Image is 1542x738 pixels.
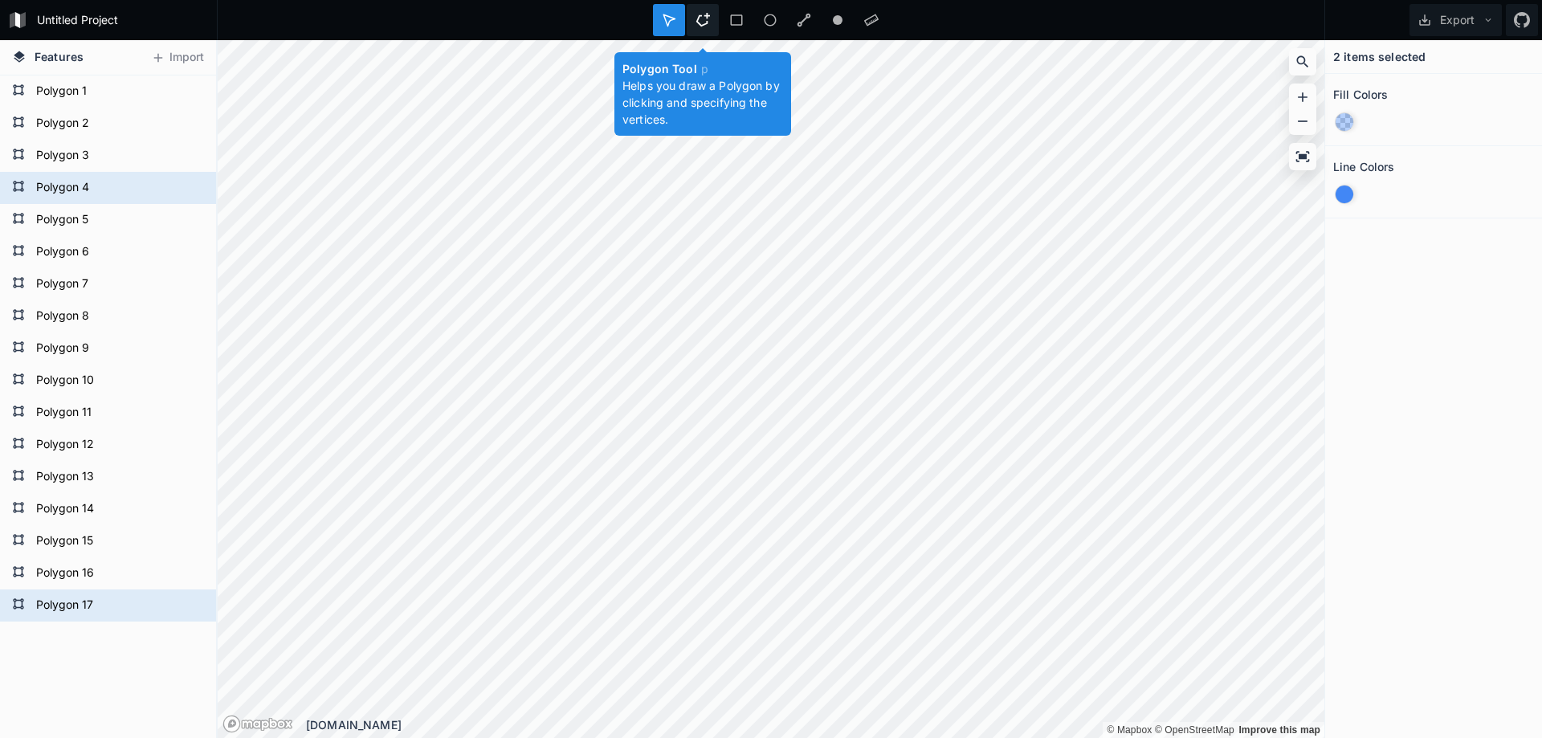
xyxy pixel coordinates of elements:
span: p [701,62,708,75]
a: Mapbox logo [222,715,293,733]
p: Helps you draw a Polygon by clicking and specifying the vertices. [622,77,783,128]
a: OpenStreetMap [1155,724,1234,736]
h2: Fill Colors [1333,82,1389,107]
h4: Polygon Tool [622,60,783,77]
h4: 2 items selected [1333,48,1426,65]
a: Mapbox [1107,724,1152,736]
button: Import [143,45,212,71]
h2: Line Colors [1333,154,1395,179]
div: [DOMAIN_NAME] [306,716,1324,733]
span: Features [35,48,84,65]
button: Export [1409,4,1502,36]
a: Map feedback [1238,724,1320,736]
